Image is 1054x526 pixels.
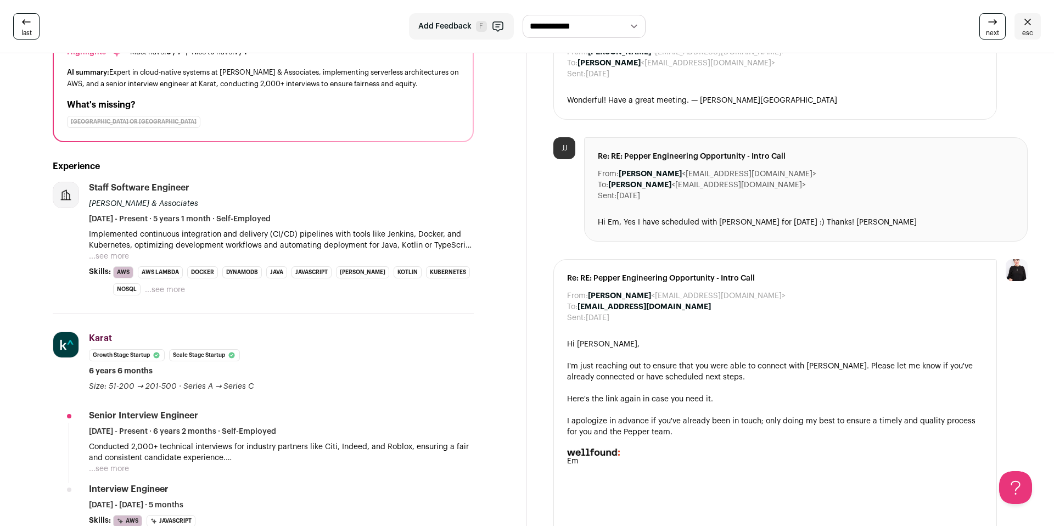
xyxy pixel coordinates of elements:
[986,29,999,37] span: next
[67,69,109,76] span: AI summary:
[89,251,129,262] button: ...see more
[89,182,189,194] div: Staff Software Engineer
[608,181,671,189] b: [PERSON_NAME]
[586,69,609,80] dd: [DATE]
[13,13,40,40] a: last
[619,170,682,178] b: [PERSON_NAME]
[113,283,141,295] li: NoSQL
[113,266,133,278] li: AWS
[89,200,198,208] span: [PERSON_NAME] & Associates
[89,463,129,474] button: ...see more
[89,515,111,526] span: Skills:
[567,69,586,80] dt: Sent:
[578,303,711,311] b: [EMAIL_ADDRESS][DOMAIN_NAME]
[567,449,620,456] img: AD_4nXd8mXtZXxLy6BW5oWOQUNxoLssU3evVOmElcTYOe9Q6vZR7bHgrarcpre-H0wWTlvQlXrfX4cJrmfo1PaFpYlo0O_KYH...
[567,312,586,323] dt: Sent:
[222,266,262,278] li: DynamoDB
[598,180,608,191] dt: To:
[567,416,983,438] div: I apologize in advance if you've already been in touch; only doing my best to ensure a timely and...
[53,160,474,173] h2: Experience
[598,217,1014,228] div: Hi Em, Yes I have scheduled with [PERSON_NAME] for [DATE] :) Thanks! [PERSON_NAME]
[183,383,254,390] span: Series A → Series C
[598,169,619,180] dt: From:
[89,441,474,463] p: Conducted 2,000+ technical interviews for industry partners like Citi, Indeed, and Roblox, ensuri...
[588,290,786,301] dd: <[EMAIL_ADDRESS][DOMAIN_NAME]>
[567,95,983,106] div: Wonderful! Have a great meeting. — [PERSON_NAME][GEOGRAPHIC_DATA]
[89,483,169,495] div: Interview Engineer
[1022,29,1033,37] span: esc
[418,21,472,32] span: Add Feedback
[145,284,185,295] button: ...see more
[179,381,181,392] span: ·
[409,13,514,40] button: Add Feedback F
[138,266,183,278] li: AWS Lambda
[187,266,218,278] li: Docker
[586,312,609,323] dd: [DATE]
[394,266,422,278] li: Kotlin
[567,301,578,312] dt: To:
[169,349,240,361] li: Scale Stage Startup
[567,58,578,69] dt: To:
[598,191,616,202] dt: Sent:
[21,29,32,37] span: last
[616,191,640,202] dd: [DATE]
[598,151,1014,162] span: Re: RE: Pepper Engineering Opportunity - Intro Call
[89,349,165,361] li: Growth Stage Startup
[89,366,153,377] span: 6 years 6 months
[266,266,287,278] li: Java
[578,59,641,67] b: [PERSON_NAME]
[588,292,651,300] b: [PERSON_NAME]
[89,334,112,343] span: Karat
[426,266,470,278] li: Kubernetes
[567,395,713,403] a: Here's the link again in case you need it.
[578,58,775,69] dd: <[EMAIL_ADDRESS][DOMAIN_NAME]>
[567,290,588,301] dt: From:
[979,13,1006,40] a: next
[89,426,276,437] span: [DATE] - Present · 6 years 2 months · Self-Employed
[67,116,200,128] div: [GEOGRAPHIC_DATA] or [GEOGRAPHIC_DATA]
[476,21,487,32] span: F
[291,266,332,278] li: JavaScript
[1006,259,1028,281] img: 9240684-medium_jpg
[53,182,79,208] img: company-logo-placeholder-414d4e2ec0e2ddebbe968bf319fdfe5acfe0c9b87f798d344e800bc9a89632a0.png
[608,180,806,191] dd: <[EMAIL_ADDRESS][DOMAIN_NAME]>
[89,410,198,422] div: Senior Interview Engineer
[89,214,271,225] span: [DATE] - Present · 5 years 1 month · Self-Employed
[67,66,459,89] div: Expert in cloud-native systems at [PERSON_NAME] & Associates, implementing serverless architectur...
[1014,13,1041,40] a: esc
[553,137,575,159] div: JJ
[89,266,111,277] span: Skills:
[67,98,459,111] h2: What's missing?
[567,339,983,350] div: Hi [PERSON_NAME],
[619,169,816,180] dd: <[EMAIL_ADDRESS][DOMAIN_NAME]>
[567,456,983,467] div: Em
[53,332,79,357] img: 0587f1170e5d246b07e89643e4de34846b0940e0345377961308338bfa5aa958.png
[89,229,474,251] p: Implemented continuous integration and delivery (CI/CD) pipelines with tools like Jenkins, Docker...
[567,273,983,284] span: Re: RE: Pepper Engineering Opportunity - Intro Call
[89,383,177,390] span: Size: 51-200 → 201-500
[999,471,1032,504] iframe: Help Scout Beacon - Open
[336,266,389,278] li: [PERSON_NAME]
[89,500,183,511] span: [DATE] - [DATE] · 5 months
[567,361,983,383] div: I'm just reaching out to ensure that you were able to connect with [PERSON_NAME]. Please let me k...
